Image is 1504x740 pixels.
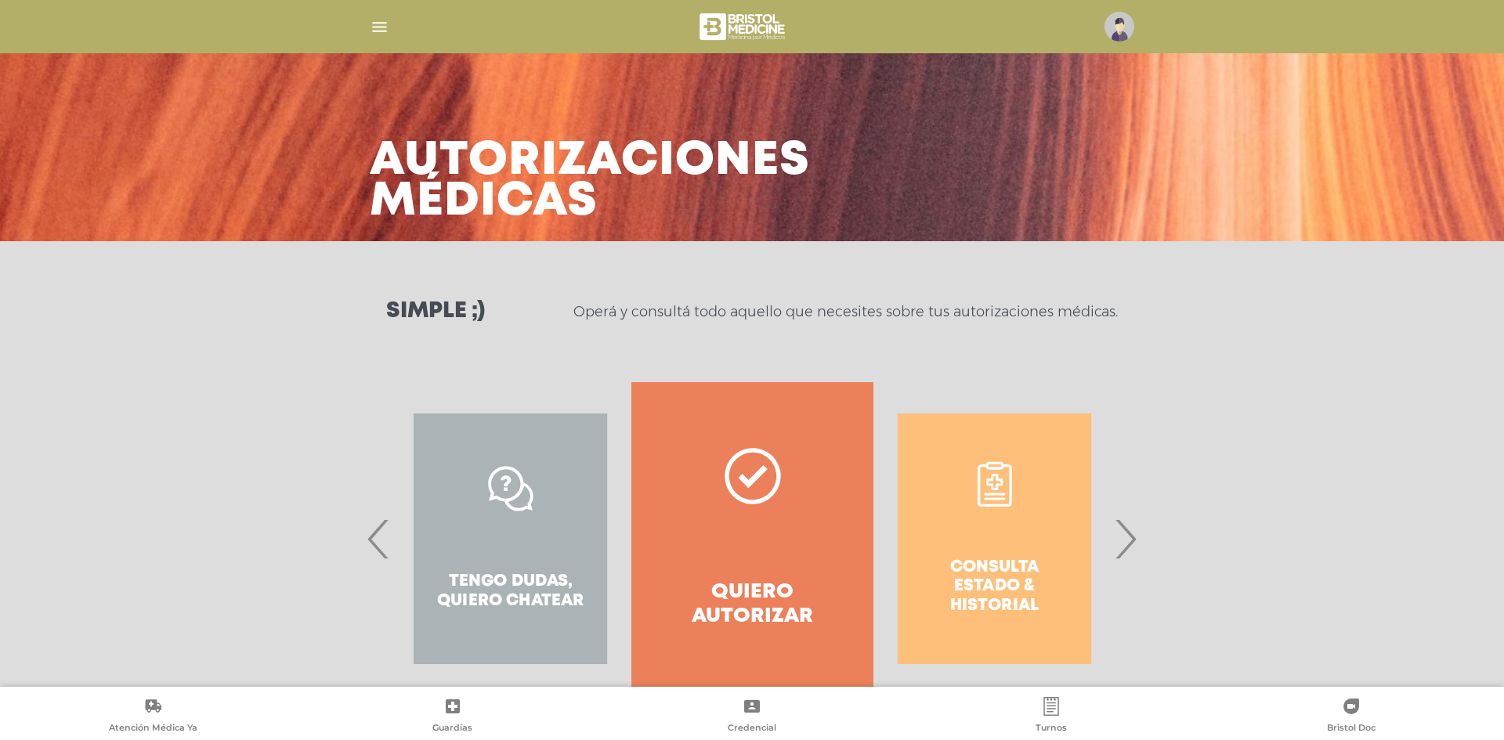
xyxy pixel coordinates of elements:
[1110,496,1141,581] span: Next
[602,697,902,737] a: Credencial
[902,697,1201,737] a: Turnos
[109,722,197,736] span: Atención Médica Ya
[728,722,776,736] span: Credencial
[432,722,472,736] span: Guardias
[1202,697,1501,737] a: Bristol Doc
[302,697,602,737] a: Guardias
[386,301,485,323] h3: Simple ;)
[1036,722,1067,736] span: Turnos
[3,697,302,737] a: Atención Médica Ya
[697,8,790,45] img: bristol-medicine-blanco.png
[573,302,1118,321] p: Operá y consultá todo aquello que necesites sobre tus autorizaciones médicas.
[631,382,873,695] a: Quiero autorizar
[1327,722,1376,736] span: Bristol Doc
[370,17,389,37] img: Cober_menu-lines-white.svg
[370,141,810,222] h3: Autorizaciones médicas
[660,580,845,629] h4: Quiero autorizar
[1104,12,1134,42] img: profile-placeholder.svg
[363,496,394,581] span: Previous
